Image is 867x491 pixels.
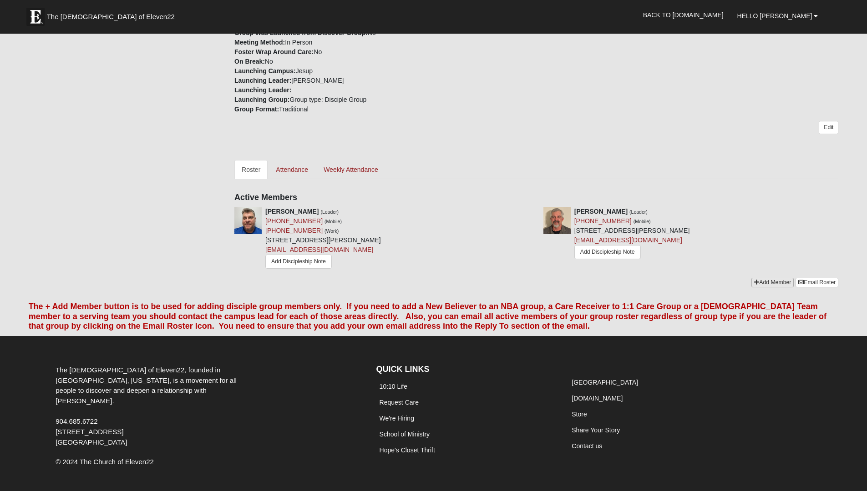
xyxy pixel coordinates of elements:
[49,365,263,448] div: The [DEMOGRAPHIC_DATA] of Eleven22, founded in [GEOGRAPHIC_DATA], [US_STATE], is a movement for a...
[380,431,430,438] a: School of Ministry
[265,246,373,253] a: [EMAIL_ADDRESS][DOMAIN_NAME]
[324,219,342,224] small: (Mobile)
[47,12,175,21] span: The [DEMOGRAPHIC_DATA] of Eleven22
[265,255,332,269] a: Add Discipleship Note
[234,96,289,103] strong: Launching Group:
[26,8,45,26] img: Eleven22 logo
[574,217,632,225] a: [PHONE_NUMBER]
[574,208,628,215] strong: [PERSON_NAME]
[572,411,587,418] a: Store
[572,442,602,450] a: Contact us
[796,278,838,287] a: Email Roster
[234,58,265,65] strong: On Break:
[265,207,381,271] div: [STREET_ADDRESS][PERSON_NAME]
[572,395,623,402] a: [DOMAIN_NAME]
[380,415,414,422] a: We're Hiring
[234,105,279,113] strong: Group Format:
[751,278,794,287] a: Add Member
[265,227,323,234] a: [PHONE_NUMBER]
[56,458,154,466] span: © 2024 The Church of Eleven22
[737,12,812,20] span: Hello [PERSON_NAME]
[634,219,651,224] small: (Mobile)
[636,4,730,26] a: Back to [DOMAIN_NAME]
[380,446,435,454] a: Hope's Closet Thrift
[316,160,385,179] a: Weekly Attendance
[380,399,419,406] a: Request Care
[572,426,620,434] a: Share Your Story
[265,217,323,225] a: [PHONE_NUMBER]
[819,121,838,134] a: Edit
[324,228,339,234] small: (Work)
[574,245,641,259] a: Add Discipleship Note
[380,383,408,390] a: 10:10 Life
[56,438,127,446] span: [GEOGRAPHIC_DATA]
[234,193,838,203] h4: Active Members
[320,209,339,215] small: (Leader)
[269,160,315,179] a: Attendance
[234,39,285,46] strong: Meeting Method:
[730,5,825,27] a: Hello [PERSON_NAME]
[574,236,682,244] a: [EMAIL_ADDRESS][DOMAIN_NAME]
[629,209,648,215] small: (Leader)
[234,77,291,84] strong: Launching Leader:
[376,365,555,375] h4: QUICK LINKS
[265,208,319,215] strong: [PERSON_NAME]
[234,67,296,75] strong: Launching Campus:
[574,207,690,261] div: [STREET_ADDRESS][PERSON_NAME]
[234,86,291,94] strong: Launching Leader:
[22,3,204,26] a: The [DEMOGRAPHIC_DATA] of Eleven22
[572,379,638,386] a: [GEOGRAPHIC_DATA]
[29,302,827,331] font: The + Add Member button is to be used for adding disciple group members only. If you need to add ...
[234,160,268,179] a: Roster
[234,48,314,55] strong: Foster Wrap Around Care:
